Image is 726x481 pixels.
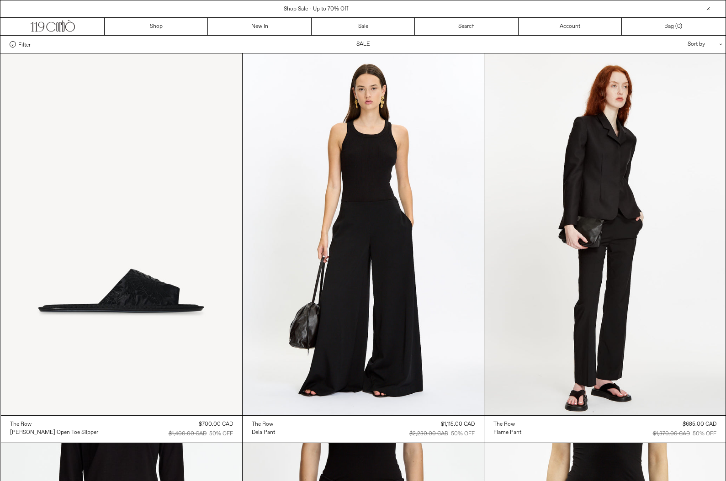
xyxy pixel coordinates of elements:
[252,428,275,437] a: Dela Pant
[484,53,726,415] img: The Row Flame Pant
[208,18,311,35] a: New In
[693,430,716,438] div: 50% OFF
[10,420,98,428] a: The Row
[493,420,521,428] a: The Row
[18,41,31,48] span: Filter
[683,420,716,428] div: $685.00 CAD
[10,421,32,428] div: The Row
[415,18,518,35] a: Search
[441,420,475,428] div: $1,115.00 CAD
[451,430,475,438] div: 50% OFF
[653,430,690,438] div: $1,370.00 CAD
[622,18,725,35] a: Bag ()
[10,428,98,437] a: [PERSON_NAME] Open Toe Slipper
[243,53,484,415] img: The Row Dela Pant
[1,53,242,415] img: Frances Open Toe Slipper
[252,421,273,428] div: The Row
[10,429,98,437] div: [PERSON_NAME] Open Toe Slipper
[634,36,716,53] div: Sort by
[199,420,233,428] div: $700.00 CAD
[284,5,348,13] a: Shop Sale - Up to 70% Off
[409,430,448,438] div: $2,230.00 CAD
[677,23,680,30] span: 0
[493,429,521,437] div: Flame Pant
[493,428,521,437] a: Flame Pant
[493,421,515,428] div: The Row
[169,430,207,438] div: $1,400.00 CAD
[252,420,275,428] a: The Row
[677,22,682,31] span: )
[312,18,415,35] a: Sale
[209,430,233,438] div: 50% OFF
[105,18,208,35] a: Shop
[519,18,622,35] a: Account
[252,429,275,437] div: Dela Pant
